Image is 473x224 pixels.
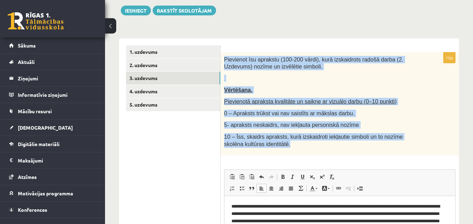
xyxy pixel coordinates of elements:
span: 5- apraksts neskaidrs, nav iekļauta personiskā nozīme [224,122,359,128]
a: 4. uzdevums [126,85,220,98]
a: Вставить разрыв страницы для печати [355,184,365,193]
button: Iesniegt [121,6,151,15]
legend: Informatīvie ziņojumi [18,87,96,103]
body: Визуальный текстовый редактор, wiswyg-editor-user-answer-47433852945360 [7,7,224,51]
a: 1. uzdevums [126,45,220,58]
span: Aktuāli [18,59,35,65]
a: По центру [266,184,276,193]
a: Вставить (Ctrl+V) [227,172,237,181]
a: По правому краю [276,184,286,193]
span: Motivācijas programma [18,190,73,196]
span: Mācību resursi [18,108,52,114]
a: Курсив (Ctrl+I) [288,172,298,181]
a: Математика [296,184,306,193]
span: Pievienotā apraksta kvalitāte un saikne ar vizuālo darbu (0–10 punkti) [224,99,397,104]
a: Отменить (Ctrl+Z) [257,172,266,181]
span: Digitālie materiāli [18,141,60,147]
a: Rīgas 1. Tālmācības vidusskola [8,12,64,30]
a: Повторить (Ctrl+Y) [266,172,276,181]
a: Ziņojumi [9,70,96,86]
a: Mācību resursi [9,103,96,119]
span: 10 – Īss, skaidrs apraksts, kurā izskaidroti iekļautie simboli un to nozīme skolēna kultūras iden... [224,134,403,147]
a: Вставить только текст (Ctrl+Shift+V) [237,172,247,181]
a: Убрать ссылку [343,184,353,193]
a: 5. uzdevums [126,98,220,111]
a: Motivācijas programma [9,185,96,201]
a: Вставить/Редактировать ссылку (Ctrl+K) [334,184,343,193]
legend: Ziņojumi [18,70,96,86]
a: Цвет фона [320,184,332,193]
legend: Maksājumi [18,152,96,168]
a: Atzīmes [9,169,96,185]
a: Sākums [9,37,96,53]
a: Konferences [9,202,96,218]
span: 0 – Apraksts trūkst vai nav saistīts ar mākslas darbu. [224,110,355,116]
a: Цитата [247,184,257,193]
a: Вставить из Word [247,172,257,181]
a: По левому краю [257,184,266,193]
a: Убрать форматирование [327,172,337,181]
a: По ширине [286,184,296,193]
span: Vērtēšana. [224,87,252,93]
a: Цвет текста [307,184,320,193]
p: 10p [443,52,455,63]
a: Подчеркнутый (Ctrl+U) [298,172,307,181]
span: Sākums [18,42,36,49]
a: Вставить / удалить нумерованный список [227,184,237,193]
a: 3. uzdevums [126,72,220,85]
a: Rakstīt skolotājam [153,6,216,15]
a: 2. uzdevums [126,59,220,72]
span: Atzīmes [18,174,37,180]
a: Подстрочный индекс [307,172,317,181]
a: Maksājumi [9,152,96,168]
a: Вставить / удалить маркированный список [237,184,247,193]
a: Надстрочный индекс [317,172,327,181]
span: Pievienot īsu aprakstu (100-200 vārdi), kurā izskaidrots radošā darba (2. Uzdevums) nozīme un izv... [224,57,403,70]
a: Digitālie materiāli [9,136,96,152]
a: Полужирный (Ctrl+B) [278,172,288,181]
a: [DEMOGRAPHIC_DATA] [9,120,96,136]
a: Aktuāli [9,54,96,70]
span: [DEMOGRAPHIC_DATA] [18,124,73,131]
span: Konferences [18,207,47,213]
a: Informatīvie ziņojumi [9,87,96,103]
